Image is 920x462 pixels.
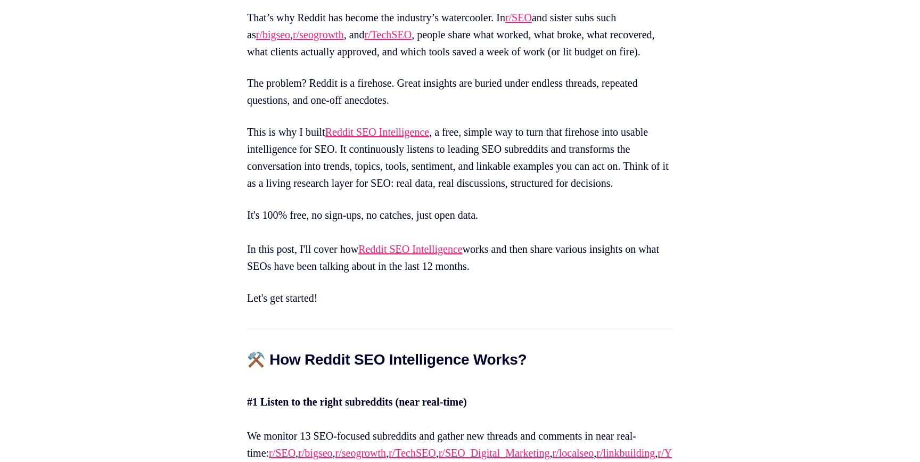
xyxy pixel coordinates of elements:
[325,126,430,138] a: Reddit SEO Intelligence
[439,447,550,459] a: r/SEO_Digital_Marketing
[553,447,594,459] a: r/localseo
[335,447,387,459] a: r/seogrowth
[269,447,295,459] a: r/SEO
[256,29,290,40] a: r/bigseo
[247,290,673,307] p: Let's get started!
[247,207,673,275] p: It's 100% free, no sign-ups, no catches, just open data. In this post, I'll cover how works and t...
[505,12,532,23] a: r/SEO
[358,243,463,255] a: Reddit SEO Intelligence
[247,9,673,60] p: That’s why Reddit has become the industry’s watercooler. In and sister subs such as , , and , peo...
[247,351,673,368] h2: ⚒️ How Reddit SEO Intelligence Works?
[596,447,655,459] a: r/linkbuilding
[247,123,673,192] p: This is why I built , a free, simple way to turn that firehose into usable intelligence for SEO. ...
[389,447,436,459] a: r/TechSEO
[247,396,467,408] strong: #1 Listen to the right subreddits (near real-time)
[247,75,673,109] p: The problem? Reddit is a firehose. Great insights are buried under endless threads, repeated ques...
[298,447,332,459] a: r/bigseo
[365,29,412,40] a: r/TechSEO
[293,29,344,40] a: r/seogrowth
